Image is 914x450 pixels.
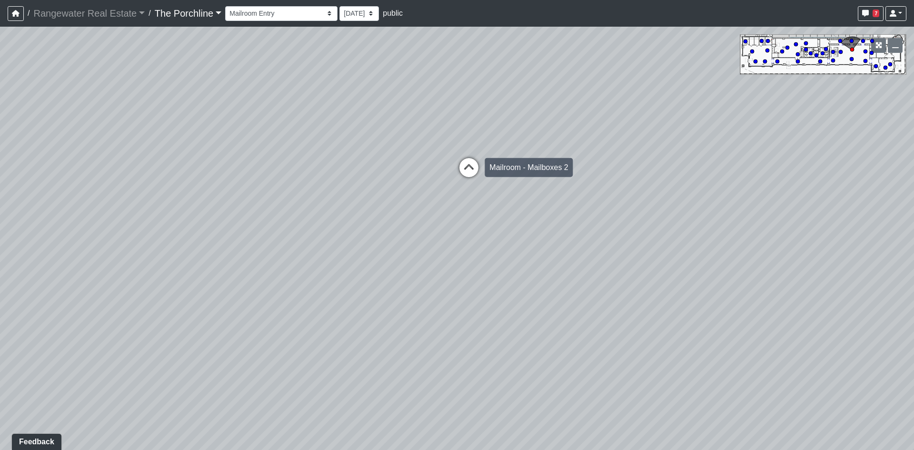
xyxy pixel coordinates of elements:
[155,4,222,23] a: The Porchline
[858,6,884,21] button: 7
[383,9,403,17] span: public
[33,4,145,23] a: Rangewater Real Estate
[24,4,33,23] span: /
[7,431,63,450] iframe: Ybug feedback widget
[873,10,879,17] span: 7
[485,158,573,177] div: Mailroom - Mailboxes 2
[145,4,154,23] span: /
